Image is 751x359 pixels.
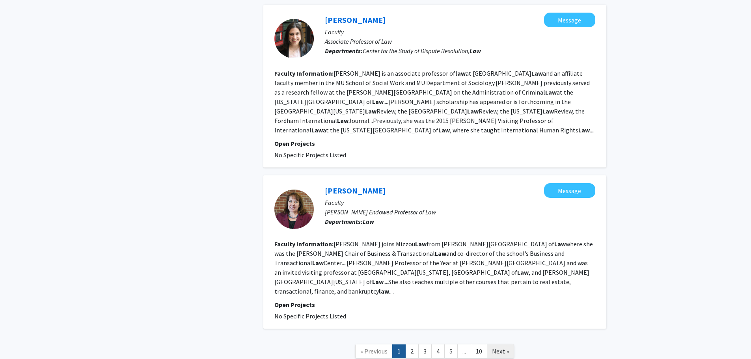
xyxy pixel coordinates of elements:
[392,344,406,358] a: 1
[274,240,593,295] fg-read-more: [PERSON_NAME] joins Mizzou from [PERSON_NAME][GEOGRAPHIC_DATA] of where she was the [PERSON_NAME]...
[6,324,34,353] iframe: Chat
[274,69,594,134] fg-read-more: [PERSON_NAME] is an associate professor of at [GEOGRAPHIC_DATA] and an affiliate faculty member i...
[462,347,466,355] span: ...
[274,240,334,248] b: Faculty Information:
[455,69,466,77] b: law
[363,47,481,55] span: Center for the Study of Dispute Resolution,
[431,344,445,358] a: 4
[325,37,595,46] p: Associate Professor of Law
[360,347,388,355] span: « Previous
[274,69,334,77] b: Faculty Information:
[325,27,595,37] p: Faculty
[355,344,393,358] a: Previous Page
[418,344,432,358] a: 3
[405,344,419,358] a: 2
[492,347,509,355] span: Next »
[363,218,374,225] b: Law
[325,207,595,217] p: [PERSON_NAME] Endowed Professor of Law
[517,268,529,276] b: Law
[337,117,348,125] b: Law
[544,183,595,198] button: Message Andrea Boyack
[325,47,363,55] b: Departments:
[325,198,595,207] p: Faculty
[325,15,386,25] a: [PERSON_NAME]
[467,107,479,115] b: Law
[274,139,595,148] p: Open Projects
[531,69,543,77] b: Law
[415,240,427,248] b: Law
[487,344,514,358] a: Next
[312,259,324,267] b: Law
[372,98,384,106] b: Law
[365,107,376,115] b: Law
[274,151,346,159] span: No Specific Projects Listed
[544,13,595,27] button: Message Rachel Wechsler
[444,344,458,358] a: 5
[325,186,386,195] a: [PERSON_NAME]
[438,126,450,134] b: Law
[379,287,389,295] b: law
[470,47,481,55] b: Law
[554,240,566,248] b: Law
[311,126,323,134] b: Law
[325,218,363,225] b: Departments:
[578,126,590,134] b: Law
[274,300,595,309] p: Open Projects
[542,107,554,115] b: Law
[372,278,384,286] b: Law
[274,312,346,320] span: No Specific Projects Listed
[435,249,446,257] b: Law
[545,88,557,96] b: Law
[471,344,487,358] a: 10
